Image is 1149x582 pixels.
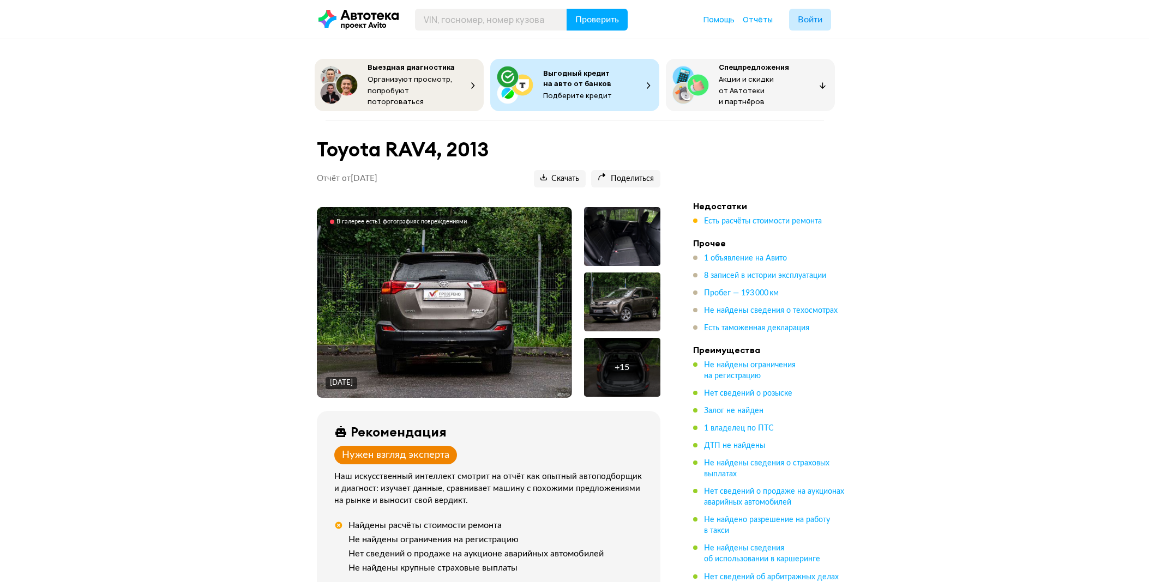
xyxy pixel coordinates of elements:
[615,362,629,373] div: + 15
[719,74,774,106] span: Акции и скидки от Автотеки и партнёров
[704,442,765,450] span: ДТП не найдены
[567,9,628,31] button: Проверить
[342,449,449,461] div: Нужен взгляд эксперта
[704,324,809,332] span: Есть таможенная декларация
[704,390,792,397] span: Нет сведений о розыске
[336,218,467,226] div: В галерее есть 1 фотография с повреждениями
[719,62,789,72] span: Спецпредложения
[743,14,773,25] a: Отчёты
[317,207,572,398] img: Main car
[693,201,846,211] h4: Недостатки
[704,289,779,297] span: Пробег — 193 000 км
[704,217,822,225] span: Есть расчёты стоимости ремонта
[704,254,787,262] span: 1 объявление на Авито
[348,562,518,573] div: Не найдены крупные страховые выплаты
[415,9,567,31] input: VIN, госномер, номер кузова
[351,424,447,439] div: Рекомендация
[348,548,604,559] div: Нет сведений о продаже на аукционе аварийных автомобилей
[666,59,835,111] button: СпецпредложенияАкции и скидки от Автотеки и партнёров
[704,516,830,535] span: Не найдено разрешение на работу в такси
[368,74,453,106] span: Организуют просмотр, попробуют поторговаться
[543,90,612,100] span: Подберите кредит
[575,15,619,24] span: Проверить
[330,378,353,388] div: [DATE]
[693,344,846,355] h4: Преимущества
[704,573,839,581] span: Нет сведений об арбитражных делах
[703,14,735,25] a: Помощь
[317,138,660,161] h1: Toyota RAV4, 2013
[598,174,654,184] span: Поделиться
[543,68,611,88] span: Выгодный кредит на авто от банков
[540,174,579,184] span: Скачать
[704,488,844,506] span: Нет сведений о продаже на аукционах аварийных автомобилей
[704,272,826,280] span: 8 записей в истории эксплуатации
[591,170,660,187] button: Поделиться
[789,9,831,31] button: Войти
[704,425,774,432] span: 1 владелец по ПТС
[704,459,829,478] span: Не найдены сведения о страховых выплатах
[348,520,502,531] div: Найдены расчёты стоимости ремонта
[490,59,659,111] button: Выгодный кредит на авто от банковПодберите кредит
[348,534,519,545] div: Не найдены ограничения на регистрацию
[798,15,822,24] span: Войти
[704,361,796,380] span: Не найдены ограничения на регистрацию
[317,173,377,184] p: Отчёт от [DATE]
[704,307,838,314] span: Не найдены сведения о техосмотрах
[368,62,455,72] span: Выездная диагностика
[693,238,846,248] h4: Прочее
[704,544,820,563] span: Не найдены сведения об использовании в каршеринге
[704,407,763,415] span: Залог не найден
[534,170,586,187] button: Скачать
[334,471,647,507] div: Наш искусственный интеллект смотрит на отчёт как опытный автоподборщик и диагност: изучает данные...
[315,59,484,111] button: Выездная диагностикаОрганизуют просмотр, попробуют поторговаться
